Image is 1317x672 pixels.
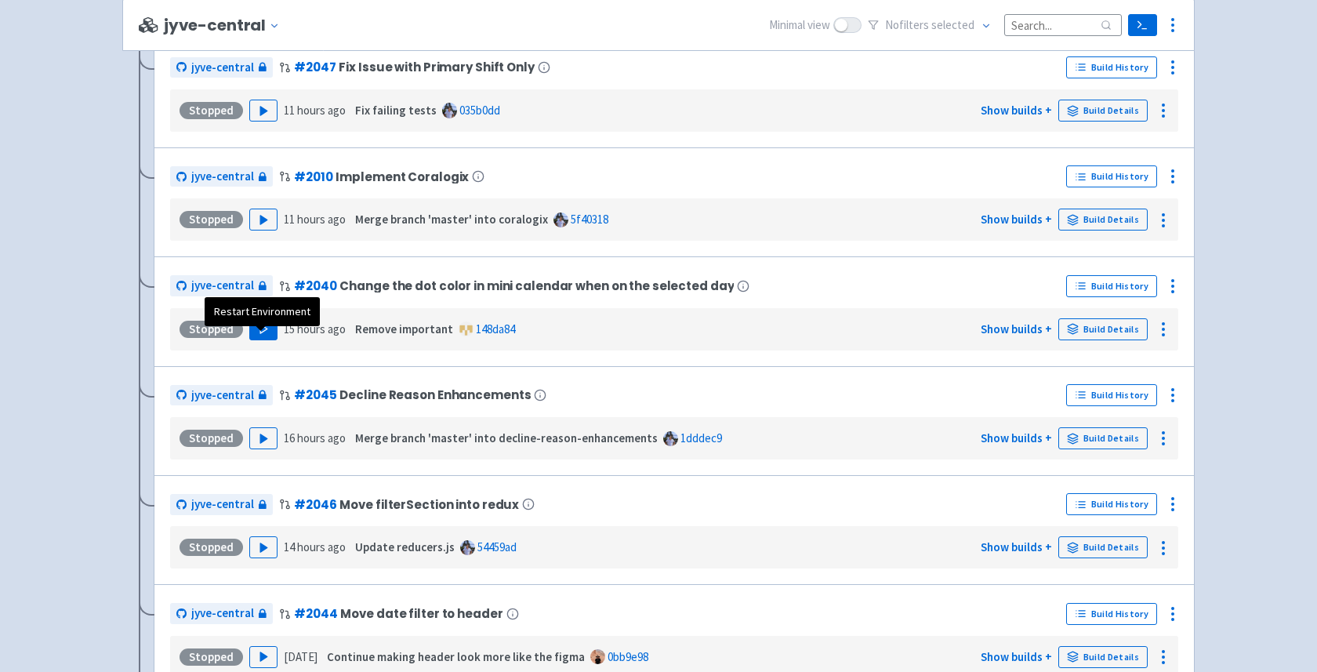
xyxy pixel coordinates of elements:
strong: Merge branch 'master' into decline-reason-enhancements [355,430,658,445]
span: Minimal view [769,16,830,35]
a: #2045 [294,387,336,403]
button: jyve-central [164,16,286,35]
strong: Fix failing tests [355,103,437,118]
span: Fix Issue with Primary Shift Only [339,60,534,74]
a: #2010 [294,169,332,185]
div: Stopped [180,539,243,556]
a: Show builds + [981,539,1052,554]
a: Show builds + [981,649,1052,664]
time: 16 hours ago [284,430,346,445]
span: Change the dot color in mini calendar when on the selected day [339,279,734,292]
strong: Merge branch 'master' into coralogix [355,212,548,227]
a: Build Details [1058,536,1148,558]
a: Build History [1066,275,1157,297]
a: 035b0dd [459,103,500,118]
span: selected [931,17,974,32]
a: jyve-central [170,275,273,296]
span: jyve-central [191,496,254,514]
div: Stopped [180,321,243,338]
a: 5f40318 [571,212,608,227]
a: Show builds + [981,430,1052,445]
span: Implement Coralogix [336,170,469,183]
button: Play [249,427,278,449]
div: Stopped [180,430,243,447]
a: Terminal [1128,14,1157,36]
strong: Remove important [355,321,453,336]
span: No filter s [885,16,974,35]
span: jyve-central [191,605,254,623]
time: [DATE] [284,649,317,664]
span: jyve-central [191,387,254,405]
a: #2040 [294,278,336,294]
a: Show builds + [981,212,1052,227]
a: jyve-central [170,385,273,406]
span: jyve-central [191,59,254,77]
a: 148da84 [476,321,515,336]
a: Show builds + [981,321,1052,336]
a: Show builds + [981,103,1052,118]
time: 11 hours ago [284,103,346,118]
a: Build History [1066,56,1157,78]
span: Move filterSection into redux [339,498,519,511]
time: 15 hours ago [284,321,346,336]
div: Stopped [180,648,243,666]
span: jyve-central [191,277,254,295]
a: jyve-central [170,494,273,515]
a: Build Details [1058,100,1148,122]
a: Build History [1066,165,1157,187]
input: Search... [1004,14,1122,35]
span: jyve-central [191,168,254,186]
button: Play [249,209,278,231]
a: Build History [1066,603,1157,625]
a: 1dddec9 [680,430,722,445]
span: Decline Reason Enhancements [339,388,531,401]
button: Play [249,646,278,668]
a: #2044 [294,605,337,622]
a: Build Details [1058,427,1148,449]
span: Move date filter to header [340,607,502,620]
strong: Continue making header look more like the figma [327,649,585,664]
a: 54459ad [477,539,517,554]
button: Play [249,536,278,558]
div: Stopped [180,102,243,119]
button: Play [249,100,278,122]
time: 11 hours ago [284,212,346,227]
a: Build Details [1058,209,1148,231]
a: 0bb9e98 [608,649,648,664]
a: Build History [1066,384,1157,406]
a: Build History [1066,493,1157,515]
time: 14 hours ago [284,539,346,554]
a: #2046 [294,496,336,513]
a: Build Details [1058,646,1148,668]
a: #2047 [294,59,336,75]
a: jyve-central [170,603,273,624]
a: Build Details [1058,318,1148,340]
a: jyve-central [170,57,273,78]
div: Stopped [180,211,243,228]
button: Play [249,318,278,340]
strong: Update reducers.js [355,539,455,554]
a: jyve-central [170,166,273,187]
